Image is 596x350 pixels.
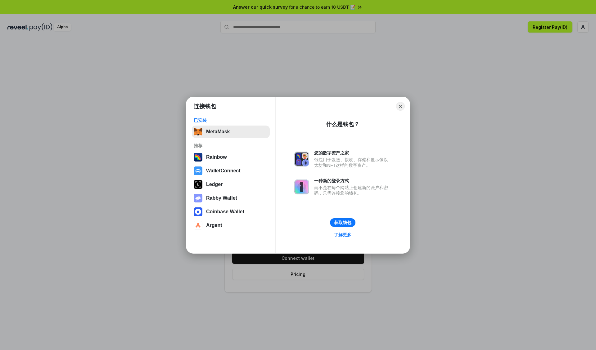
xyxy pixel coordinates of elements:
[192,178,270,191] button: Ledger
[192,219,270,232] button: Argent
[206,154,227,160] div: Rainbow
[334,232,351,237] div: 了解更多
[396,102,405,111] button: Close
[206,223,222,228] div: Argent
[192,126,270,138] button: MetaMask
[206,182,223,187] div: Ledger
[194,103,216,110] h1: 连接钱包
[194,166,202,175] img: svg+xml,%3Csvg%20width%3D%2228%22%20height%3D%2228%22%20viewBox%3D%220%200%2028%2028%22%20fill%3D...
[194,153,202,162] img: svg+xml,%3Csvg%20width%3D%22120%22%20height%3D%22120%22%20viewBox%3D%220%200%20120%20120%22%20fil...
[194,221,202,230] img: svg+xml,%3Csvg%20width%3D%2228%22%20height%3D%2228%22%20viewBox%3D%220%200%2028%2028%22%20fill%3D...
[206,195,237,201] div: Rabby Wallet
[192,165,270,177] button: WalletConnect
[194,207,202,216] img: svg+xml,%3Csvg%20width%3D%2228%22%20height%3D%2228%22%20viewBox%3D%220%200%2028%2028%22%20fill%3D...
[192,151,270,163] button: Rainbow
[294,179,309,194] img: svg+xml,%3Csvg%20xmlns%3D%22http%3A%2F%2Fwww.w3.org%2F2000%2Fsvg%22%20fill%3D%22none%22%20viewBox...
[206,129,230,135] div: MetaMask
[330,231,355,239] a: 了解更多
[314,185,391,196] div: 而不是在每个网站上创建新的账户和密码，只需连接您的钱包。
[194,180,202,189] img: svg+xml,%3Csvg%20xmlns%3D%22http%3A%2F%2Fwww.w3.org%2F2000%2Fsvg%22%20width%3D%2228%22%20height%3...
[330,218,355,227] button: 获取钱包
[314,150,391,156] div: 您的数字资产之家
[326,121,359,128] div: 什么是钱包？
[314,178,391,184] div: 一种新的登录方式
[192,206,270,218] button: Coinbase Wallet
[194,143,268,148] div: 推荐
[192,192,270,204] button: Rabby Wallet
[294,152,309,166] img: svg+xml,%3Csvg%20xmlns%3D%22http%3A%2F%2Fwww.w3.org%2F2000%2Fsvg%22%20fill%3D%22none%22%20viewBox...
[194,194,202,202] img: svg+xml,%3Csvg%20xmlns%3D%22http%3A%2F%2Fwww.w3.org%2F2000%2Fsvg%22%20fill%3D%22none%22%20viewBox...
[206,209,244,215] div: Coinbase Wallet
[314,157,391,168] div: 钱包用于发送、接收、存储和显示像以太坊和NFT这样的数字资产。
[334,220,351,225] div: 获取钱包
[194,127,202,136] img: svg+xml,%3Csvg%20fill%3D%22none%22%20height%3D%2233%22%20viewBox%3D%220%200%2035%2033%22%20width%...
[206,168,241,174] div: WalletConnect
[194,117,268,123] div: 已安装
